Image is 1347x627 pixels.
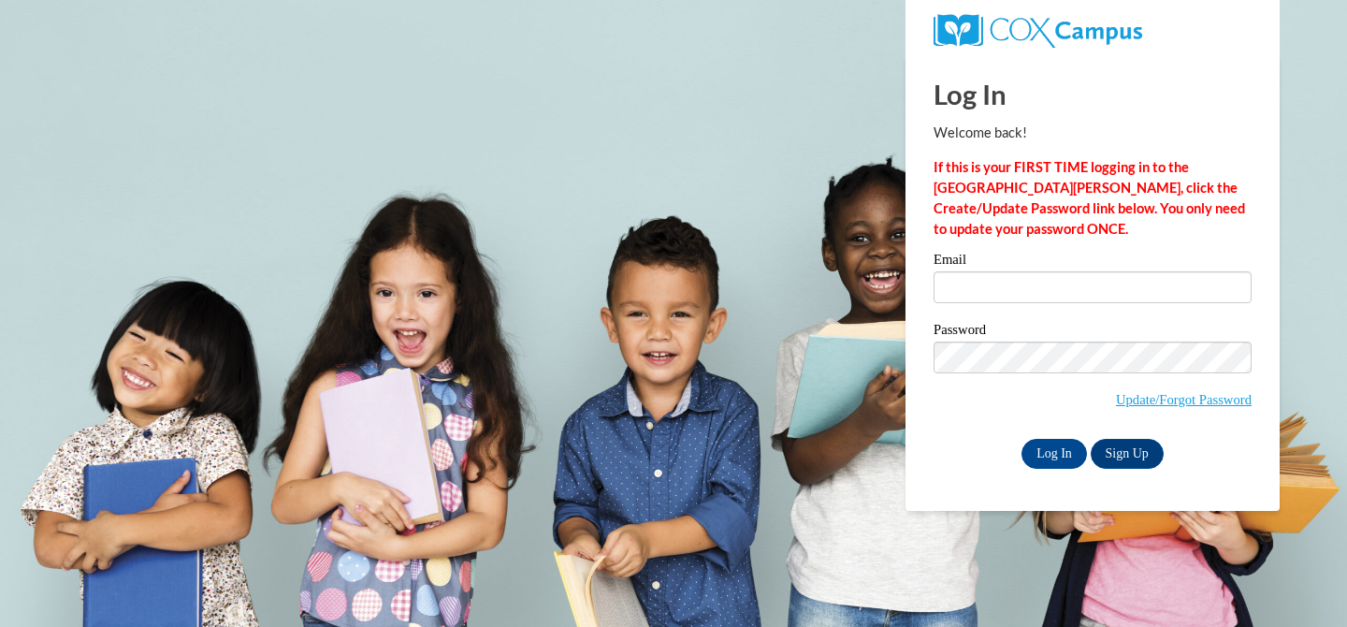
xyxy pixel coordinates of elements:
a: Update/Forgot Password [1116,392,1252,407]
h1: Log In [934,75,1252,113]
a: Sign Up [1091,439,1164,469]
p: Welcome back! [934,123,1252,143]
input: Log In [1021,439,1087,469]
a: COX Campus [934,22,1142,37]
strong: If this is your FIRST TIME logging in to the [GEOGRAPHIC_DATA][PERSON_NAME], click the Create/Upd... [934,159,1245,237]
label: Password [934,323,1252,342]
label: Email [934,253,1252,271]
img: COX Campus [934,14,1142,48]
